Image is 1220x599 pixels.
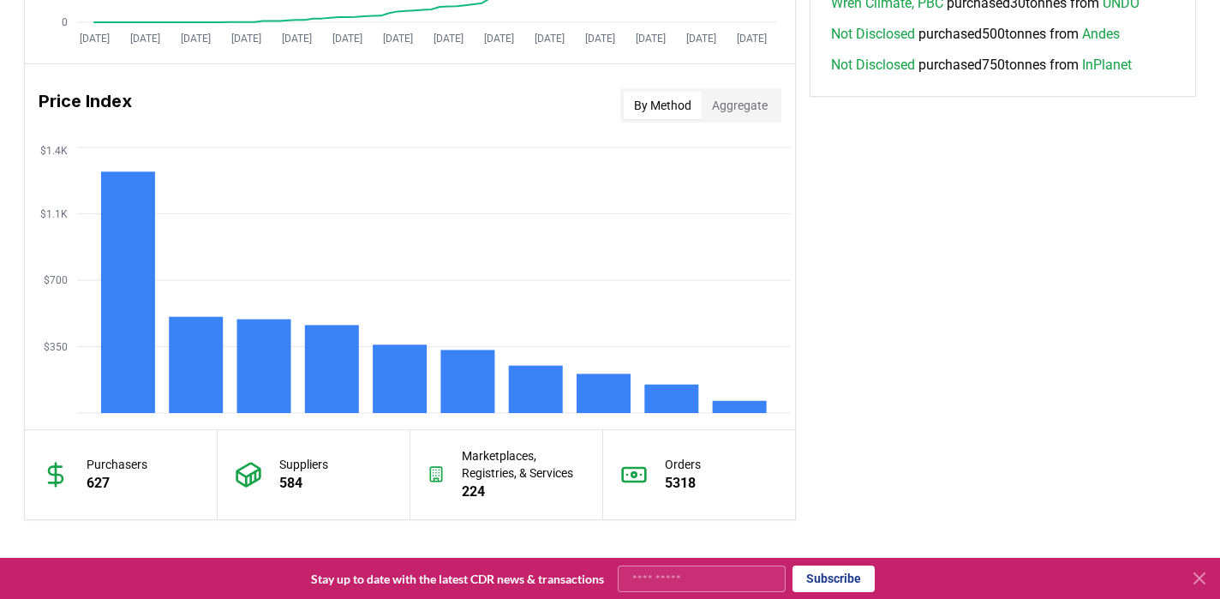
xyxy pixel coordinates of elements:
p: Purchasers [87,456,147,473]
tspan: [DATE] [231,33,261,45]
tspan: [DATE] [535,33,565,45]
tspan: [DATE] [636,33,666,45]
tspan: [DATE] [332,33,362,45]
tspan: [DATE] [434,33,463,45]
h3: Price Index [39,88,132,123]
tspan: [DATE] [585,33,615,45]
tspan: [DATE] [737,33,767,45]
tspan: [DATE] [383,33,413,45]
a: Not Disclosed [831,24,915,45]
tspan: [DATE] [80,33,110,45]
a: Not Disclosed [831,55,915,75]
p: Suppliers [279,456,328,473]
tspan: [DATE] [282,33,312,45]
a: Andes [1082,24,1120,45]
tspan: [DATE] [181,33,211,45]
p: 224 [462,482,584,502]
a: InPlanet [1082,55,1132,75]
span: purchased 750 tonnes from [831,55,1132,75]
tspan: [DATE] [686,33,716,45]
p: Orders [665,456,701,473]
tspan: $350 [44,341,68,353]
p: 627 [87,473,147,494]
tspan: $1.4K [40,145,68,157]
tspan: [DATE] [484,33,514,45]
p: 5318 [665,473,701,494]
p: Marketplaces, Registries, & Services [462,447,584,482]
tspan: [DATE] [130,33,160,45]
button: By Method [624,92,702,119]
tspan: $1.1K [40,208,68,220]
button: Aggregate [702,92,778,119]
span: purchased 500 tonnes from [831,24,1120,45]
tspan: 0 [62,16,68,28]
tspan: $700 [44,274,68,286]
p: 584 [279,473,328,494]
